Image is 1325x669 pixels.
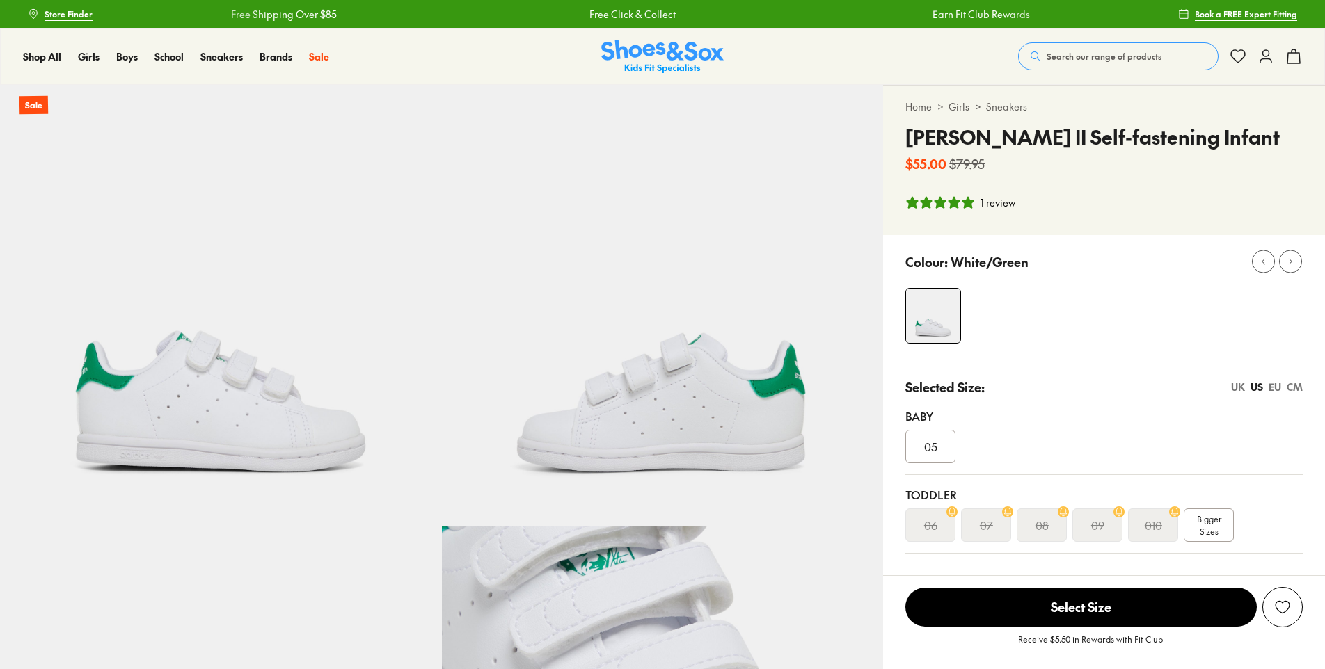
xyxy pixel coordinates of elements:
p: White/Green [951,252,1029,271]
a: Brands [260,49,292,64]
span: Brands [260,49,292,63]
div: UK [1231,380,1245,394]
button: Add to Wishlist [1262,587,1303,627]
div: Baby [905,408,1303,424]
img: 4-281097_1 [906,289,960,343]
span: Search our range of products [1047,50,1161,63]
div: 1 review [981,195,1015,210]
a: Earn Fit Club Rewards [922,7,1019,22]
span: Boys [116,49,138,63]
span: Book a FREE Expert Fitting [1195,8,1297,20]
span: Shop All [23,49,61,63]
button: Search our range of products [1018,42,1219,70]
a: Shop All [23,49,61,64]
a: Sneakers [200,49,243,64]
a: Girls [949,99,969,114]
button: 5 stars, 1 ratings [905,195,1015,210]
div: > > [905,99,1303,114]
a: Store Finder [28,1,93,26]
s: 09 [1091,517,1104,533]
span: Sneakers [200,49,243,63]
s: $79.95 [949,154,985,173]
a: Sale [309,49,329,64]
b: $55.00 [905,154,946,173]
div: US [1251,380,1263,394]
s: 06 [924,517,937,533]
div: CM [1287,380,1303,394]
div: EU [1269,380,1281,394]
a: Free Click & Collect [578,7,665,22]
a: Home [905,99,932,114]
h4: [PERSON_NAME] II Self-fastening Infant [905,122,1280,152]
a: Shoes & Sox [601,40,724,74]
p: Colour: [905,252,948,271]
s: 08 [1036,517,1049,533]
span: Store Finder [45,8,93,20]
div: Toddler [905,486,1303,503]
a: Girls [78,49,100,64]
p: Selected Size: [905,378,985,396]
button: Select Size [905,587,1257,627]
span: Bigger Sizes [1197,513,1221,538]
a: Boys [116,49,138,64]
a: Free Shipping Over $85 [220,7,326,22]
span: Sale [309,49,329,63]
img: 5-281098_1 [442,85,884,526]
a: Sneakers [986,99,1027,114]
p: Sale [19,96,48,115]
img: SNS_Logo_Responsive.svg [601,40,724,74]
span: School [154,49,184,63]
s: 07 [980,517,993,533]
p: Receive $5.50 in Rewards with Fit Club [1018,633,1163,658]
s: 010 [1145,517,1162,533]
a: School [154,49,184,64]
a: Book a FREE Expert Fitting [1178,1,1297,26]
span: Girls [78,49,100,63]
span: Select Size [905,588,1257,627]
span: 05 [924,438,937,455]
